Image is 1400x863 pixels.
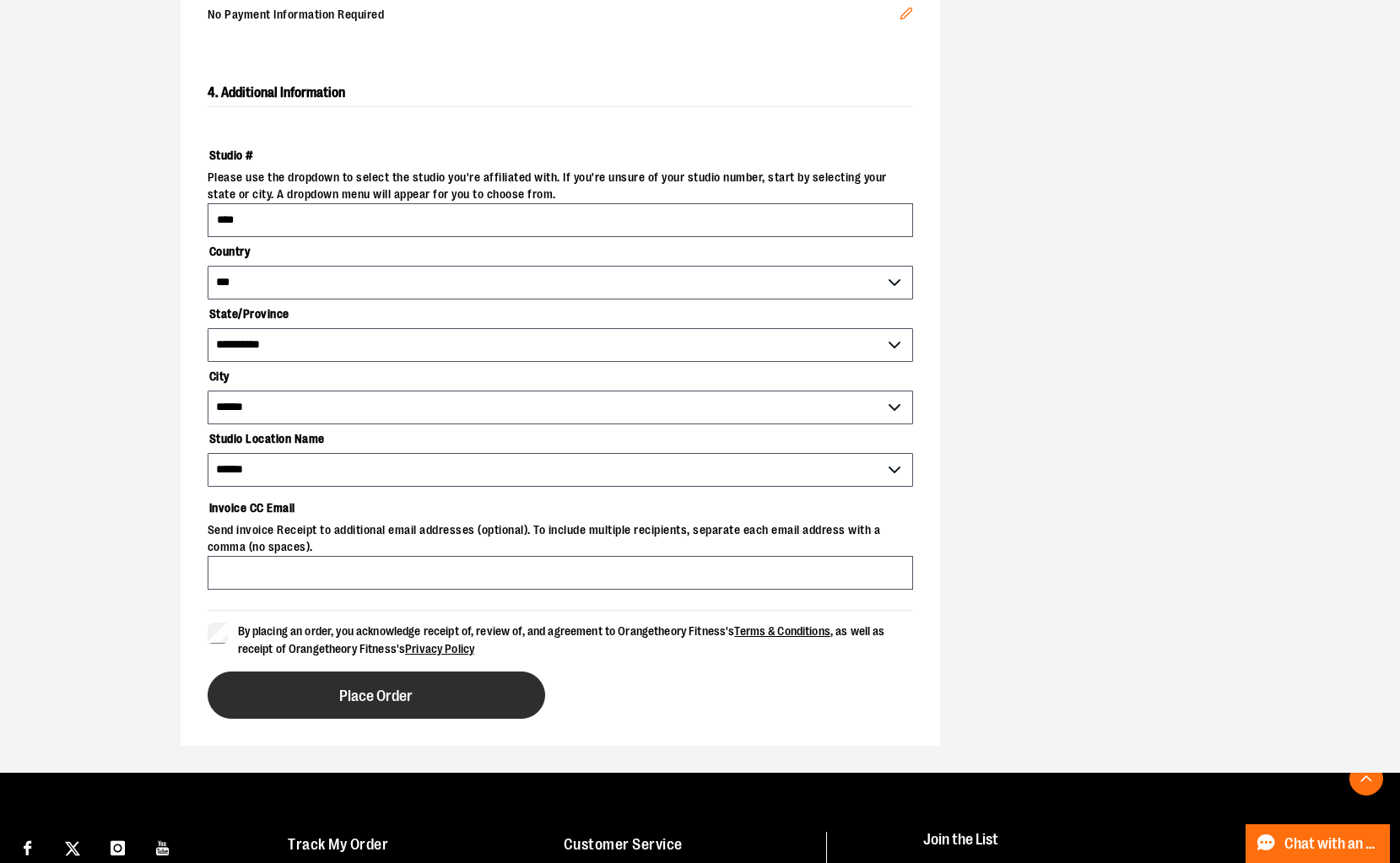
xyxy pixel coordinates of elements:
[288,836,388,853] a: Track My Order
[564,836,683,853] a: Customer Service
[208,7,900,25] span: No Payment Information Required
[238,624,885,655] span: By placing an order, you acknowledge receipt of, review of, and agreement to Orangetheory Fitness...
[208,362,913,391] label: City
[734,624,830,638] a: Terms & Conditions
[208,170,913,203] span: Please use the dropdown to select the studio you're affiliated with. If you're unsure of your stu...
[58,832,88,861] a: Visit our X page
[208,299,913,328] label: State/Province
[208,672,545,719] button: Place Order
[65,841,80,856] img: Twitter
[405,642,474,655] a: Privacy Policy
[208,494,913,522] label: Invoice CC Email
[13,832,42,861] a: Visit our Facebook page
[208,424,913,453] label: Studio Location Name
[208,141,913,170] label: Studio #
[103,832,132,861] a: Visit our Instagram page
[208,79,913,107] h2: 4. Additional Information
[208,623,228,643] input: By placing an order, you acknowledge receipt of, review of, and agreement to Orangetheory Fitness...
[339,688,413,704] span: Place Order
[149,832,178,861] a: Visit our Youtube page
[208,522,913,556] span: Send invoice Receipt to additional email addresses (optional). To include multiple recipients, se...
[208,237,913,266] label: Country
[1349,762,1383,796] button: Back To Top
[1246,824,1391,863] button: Chat with an Expert
[923,832,1365,863] h4: Join the List
[1284,836,1380,852] span: Chat with an Expert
